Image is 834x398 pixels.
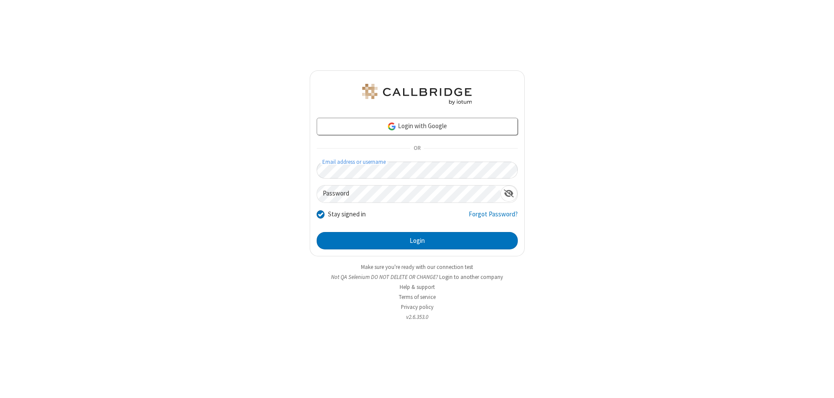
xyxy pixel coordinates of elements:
button: Login [317,232,518,249]
span: OR [410,143,424,155]
a: Privacy policy [401,303,434,311]
a: Terms of service [399,293,436,301]
li: Not QA Selenium DO NOT DELETE OR CHANGE? [310,273,525,281]
img: QA Selenium DO NOT DELETE OR CHANGE [361,84,473,105]
li: v2.6.353.0 [310,313,525,321]
a: Make sure you're ready with our connection test [361,263,473,271]
input: Email address or username [317,162,518,179]
label: Stay signed in [328,209,366,219]
img: google-icon.png [387,122,397,131]
button: Login to another company [439,273,503,281]
input: Password [317,186,500,202]
a: Login with Google [317,118,518,135]
div: Show password [500,186,517,202]
a: Forgot Password? [469,209,518,226]
a: Help & support [400,283,435,291]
